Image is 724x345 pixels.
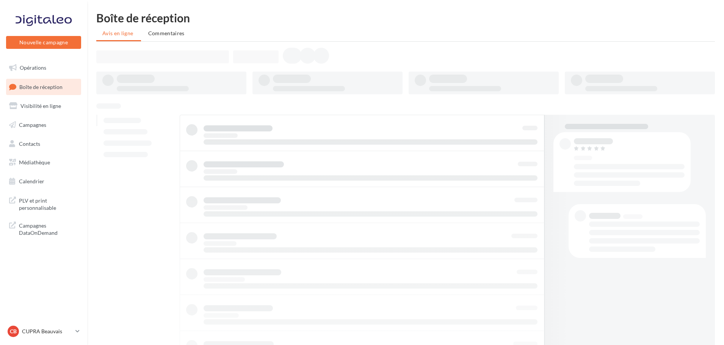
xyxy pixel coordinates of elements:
[5,192,83,215] a: PLV et print personnalisable
[19,178,44,184] span: Calendrier
[19,122,46,128] span: Campagnes
[5,60,83,76] a: Opérations
[96,12,715,23] div: Boîte de réception
[5,98,83,114] a: Visibilité en ligne
[5,117,83,133] a: Campagnes
[6,324,81,339] a: CB CUPRA Beauvais
[5,79,83,95] a: Boîte de réception
[22,328,72,335] p: CUPRA Beauvais
[10,328,17,335] span: CB
[19,83,63,90] span: Boîte de réception
[6,36,81,49] button: Nouvelle campagne
[5,155,83,170] a: Médiathèque
[5,136,83,152] a: Contacts
[19,195,78,212] span: PLV et print personnalisable
[19,140,40,147] span: Contacts
[19,159,50,165] span: Médiathèque
[5,173,83,189] a: Calendrier
[19,220,78,237] span: Campagnes DataOnDemand
[5,217,83,240] a: Campagnes DataOnDemand
[148,30,185,36] span: Commentaires
[20,103,61,109] span: Visibilité en ligne
[20,64,46,71] span: Opérations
